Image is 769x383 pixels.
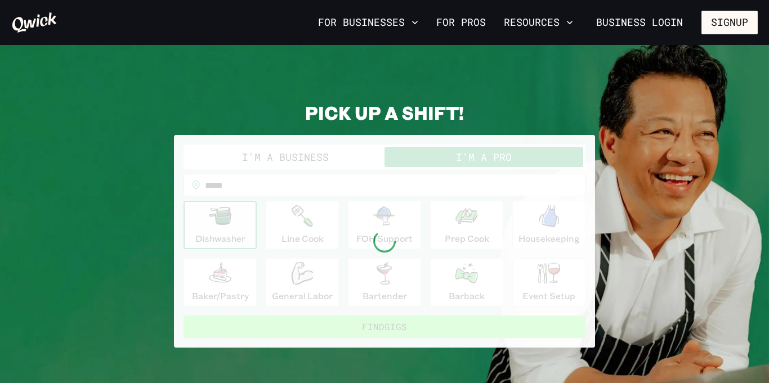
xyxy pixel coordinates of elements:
[587,11,692,34] a: Business Login
[314,13,423,32] button: For Businesses
[701,11,758,34] button: Signup
[499,13,578,32] button: Resources
[174,101,595,124] h2: PICK UP A SHIFT!
[432,13,490,32] a: For Pros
